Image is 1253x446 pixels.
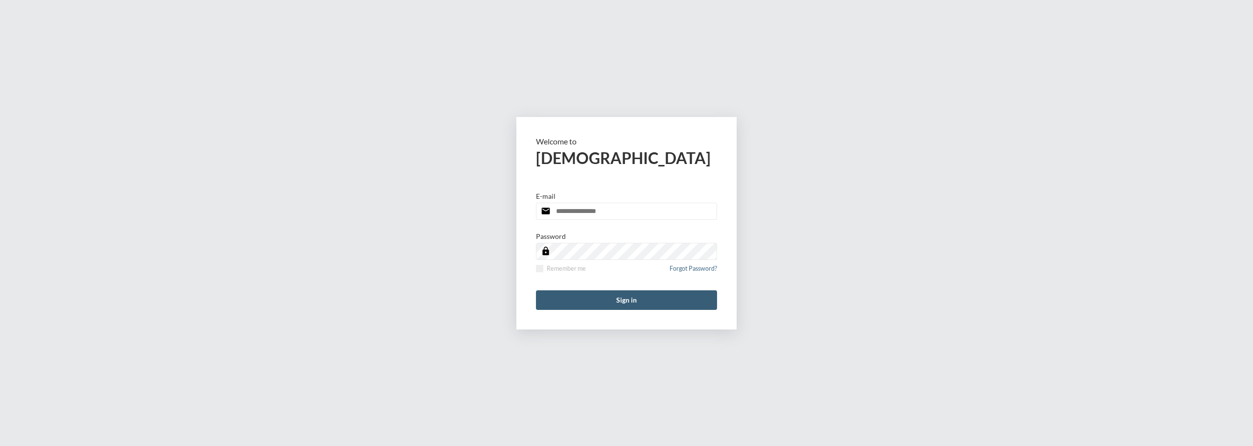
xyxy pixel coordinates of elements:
[536,265,586,272] label: Remember me
[536,232,566,240] p: Password
[536,290,717,310] button: Sign in
[536,192,556,200] p: E-mail
[536,148,717,167] h2: [DEMOGRAPHIC_DATA]
[536,137,717,146] p: Welcome to
[670,265,717,278] a: Forgot Password?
